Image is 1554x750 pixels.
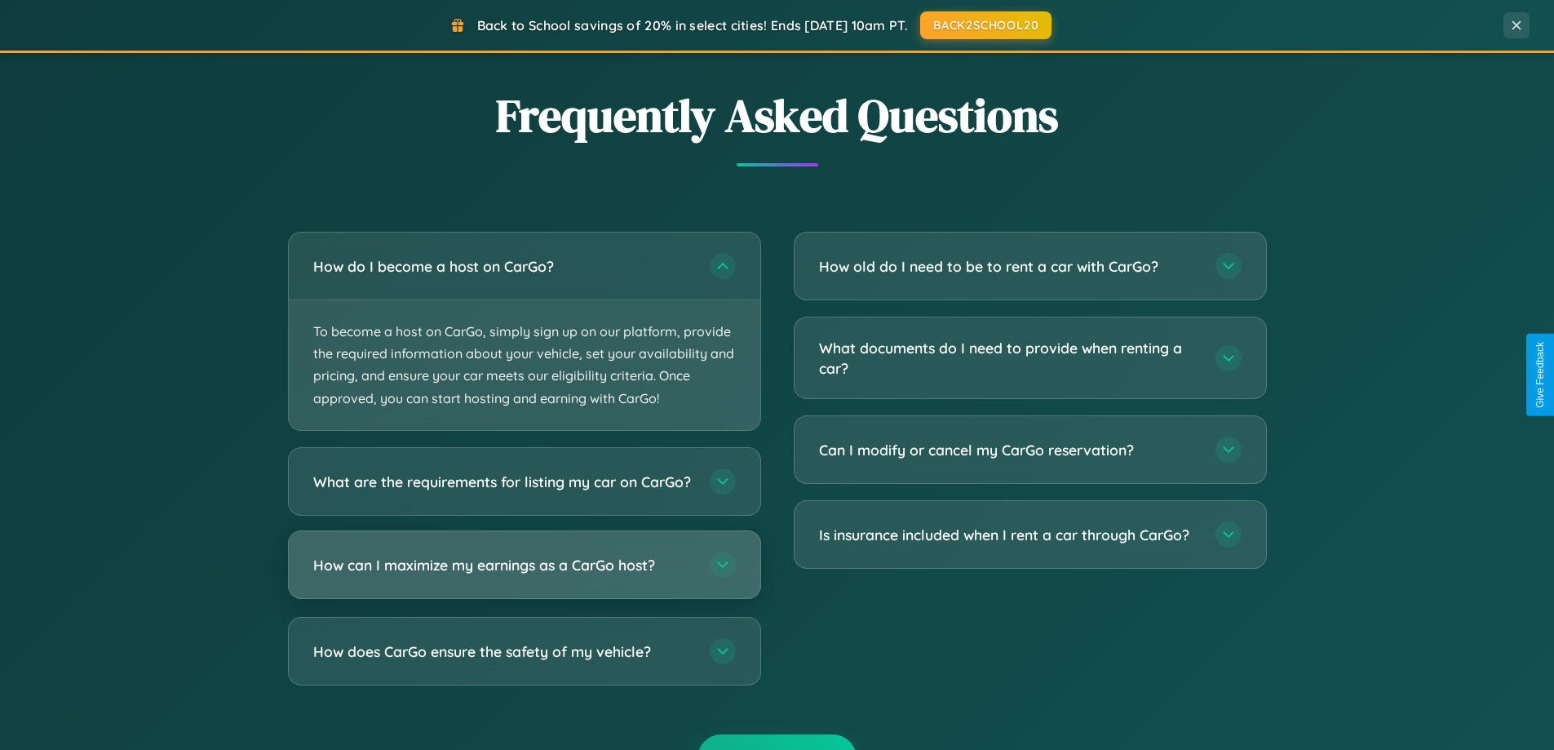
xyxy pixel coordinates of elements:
[819,338,1199,378] h3: What documents do I need to provide when renting a car?
[313,256,693,277] h3: How do I become a host on CarGo?
[313,471,693,491] h3: What are the requirements for listing my car on CarGo?
[819,440,1199,460] h3: Can I modify or cancel my CarGo reservation?
[920,11,1051,39] button: BACK2SCHOOL20
[288,84,1267,147] h2: Frequently Asked Questions
[477,17,908,33] span: Back to School savings of 20% in select cities! Ends [DATE] 10am PT.
[289,300,760,430] p: To become a host on CarGo, simply sign up on our platform, provide the required information about...
[1534,342,1546,408] div: Give Feedback
[313,641,693,661] h3: How does CarGo ensure the safety of my vehicle?
[819,525,1199,545] h3: Is insurance included when I rent a car through CarGo?
[819,256,1199,277] h3: How old do I need to be to rent a car with CarGo?
[313,554,693,575] h3: How can I maximize my earnings as a CarGo host?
